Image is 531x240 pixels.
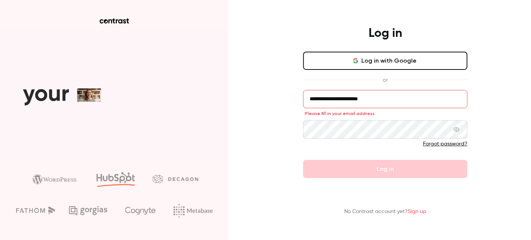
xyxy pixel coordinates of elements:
img: decagon [153,175,198,183]
p: No Contrast account yet? [344,208,426,216]
h4: Log in [369,26,402,41]
a: Sign up [408,209,426,214]
a: Forgot password? [423,141,467,147]
button: Log in with Google [303,52,467,70]
span: Please fill in your email address [305,111,375,117]
span: or [379,76,392,84]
